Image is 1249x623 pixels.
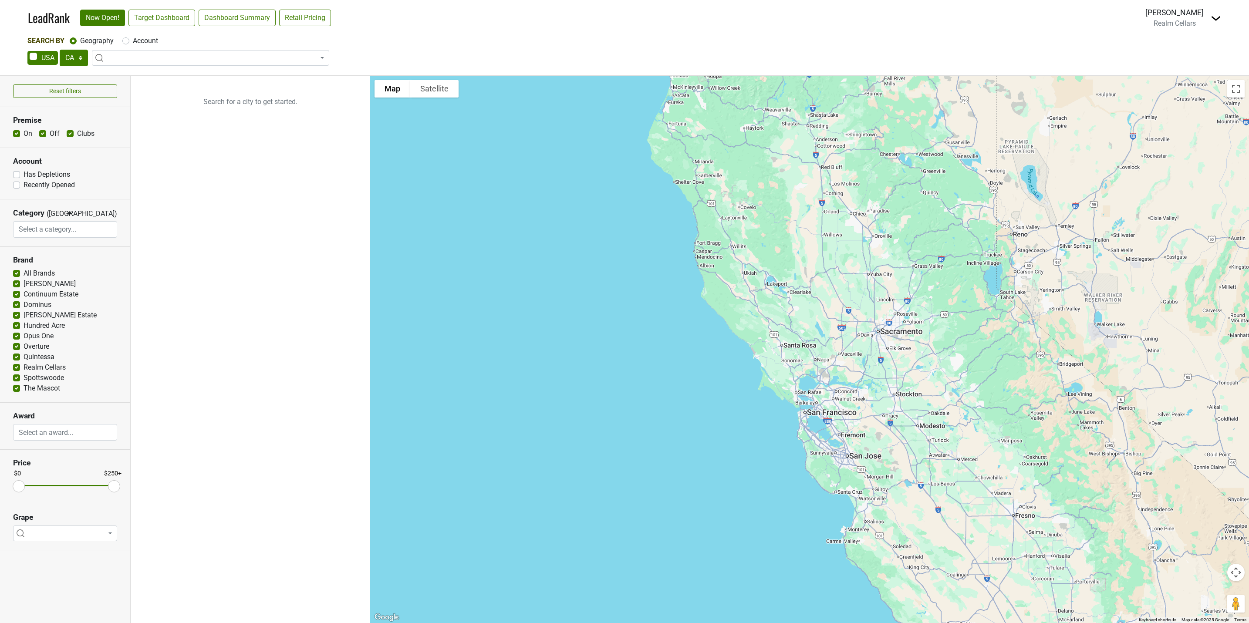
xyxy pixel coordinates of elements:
[104,469,122,479] div: $250+
[24,331,54,341] label: Opus One
[1227,595,1245,613] button: Drag Pegman onto the map to open Street View
[24,180,75,190] label: Recently Opened
[1211,13,1221,24] img: Dropdown Menu
[24,352,54,362] label: Quintessa
[13,513,117,522] h3: Grape
[14,469,21,479] div: $0
[77,128,95,139] label: Clubs
[1227,80,1245,98] button: Toggle fullscreen view
[1145,7,1204,18] div: [PERSON_NAME]
[1234,617,1246,622] a: Terms (opens in new tab)
[24,268,55,279] label: All Brands
[375,80,410,98] button: Show street map
[199,10,276,26] a: Dashboard Summary
[24,320,65,331] label: Hundred Acre
[1154,19,1196,27] span: Realm Cellars
[24,169,70,180] label: Has Depletions
[24,362,66,373] label: Realm Cellars
[13,84,117,98] button: Reset filters
[24,128,32,139] label: On
[13,116,117,125] h3: Premise
[14,424,116,441] input: Select an award...
[372,612,401,623] img: Google
[47,209,64,221] span: ([GEOGRAPHIC_DATA])
[279,10,331,26] a: Retail Pricing
[24,373,64,383] label: Spottswoode
[13,411,117,421] h3: Award
[50,128,60,139] label: Off
[133,36,158,46] label: Account
[128,10,195,26] a: Target Dashboard
[24,310,97,320] label: [PERSON_NAME] Estate
[13,256,117,265] h3: Brand
[13,209,44,218] h3: Category
[1181,617,1229,622] span: Map data ©2025 Google
[13,157,117,166] h3: Account
[24,300,51,310] label: Dominus
[27,37,64,45] span: Search By
[1227,564,1245,581] button: Map camera controls
[28,9,70,27] a: LeadRank
[66,210,73,218] span: ▼
[14,221,116,238] input: Select a category...
[372,612,401,623] a: Open this area in Google Maps (opens a new window)
[13,458,117,468] h3: Price
[24,383,60,394] label: The Mascot
[131,76,370,128] p: Search for a city to get started.
[1139,617,1176,623] button: Keyboard shortcuts
[80,36,114,46] label: Geography
[24,279,76,289] label: [PERSON_NAME]
[24,341,49,352] label: Overture
[24,289,78,300] label: Continuum Estate
[80,10,125,26] a: Now Open!
[410,80,459,98] button: Show satellite imagery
